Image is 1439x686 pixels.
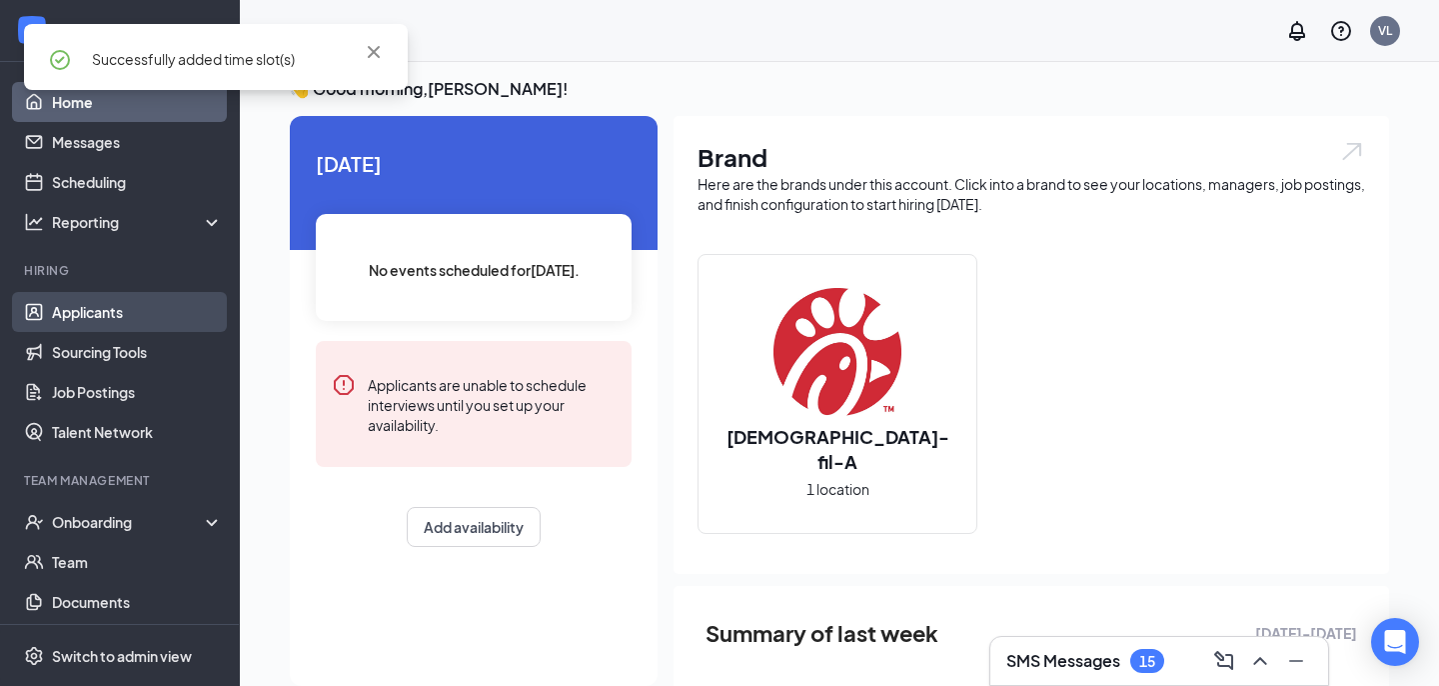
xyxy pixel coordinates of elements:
button: Minimize [1280,645,1312,677]
div: Hiring [24,262,219,279]
svg: ComposeMessage [1212,649,1236,673]
button: ComposeMessage [1208,645,1240,677]
h2: [DEMOGRAPHIC_DATA]-fil-A [699,424,976,474]
a: Talent Network [52,412,223,452]
h1: Home [274,14,345,48]
div: Applicants are unable to schedule interviews until you set up your availability. [368,373,616,435]
svg: ChevronUp [1248,649,1272,673]
div: 15 [1139,653,1155,670]
svg: Analysis [24,212,44,232]
div: Open Intercom Messenger [1371,618,1419,666]
svg: UserCheck [24,512,44,532]
div: Onboarding [52,512,206,532]
button: ChevronUp [1244,645,1276,677]
a: Team [52,542,223,582]
svg: CheckmarkCircle [48,48,72,72]
div: Switch to admin view [52,646,192,666]
div: Here are the brands under this account. Click into a brand to see your locations, managers, job p... [698,174,1365,214]
h3: 👋 Good morning, [PERSON_NAME] ! [290,78,1389,100]
span: [DATE] - [DATE] [1255,622,1357,644]
span: Summary of last week [706,616,938,651]
a: SurveysCrown [52,622,223,662]
a: Applicants [52,292,223,332]
a: Job Postings [52,372,223,412]
span: 1 location [806,478,869,500]
svg: WorkstreamLogo [22,20,42,40]
h1: Brand [698,140,1365,174]
div: VL [1378,22,1392,39]
div: Reporting [52,212,224,232]
svg: Collapse [193,21,213,41]
button: Add availability [407,507,541,547]
h3: SMS Messages [1006,650,1120,672]
span: No events scheduled for [DATE] . [369,259,580,281]
svg: Notifications [1285,19,1309,43]
img: Chick-fil-A [773,288,901,416]
a: Sourcing Tools [52,332,223,372]
img: open.6027fd2a22e1237b5b06.svg [1339,140,1365,163]
div: Team Management [24,472,219,489]
svg: Settings [24,646,44,666]
svg: Minimize [1284,649,1308,673]
span: Successfully added time slot(s) [92,50,295,68]
a: Scheduling [52,162,223,202]
a: Documents [52,582,223,622]
svg: QuestionInfo [1329,19,1353,43]
span: [DATE] [316,148,632,179]
svg: Error [332,373,356,397]
svg: Cross [362,40,386,64]
a: Messages [52,122,223,162]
